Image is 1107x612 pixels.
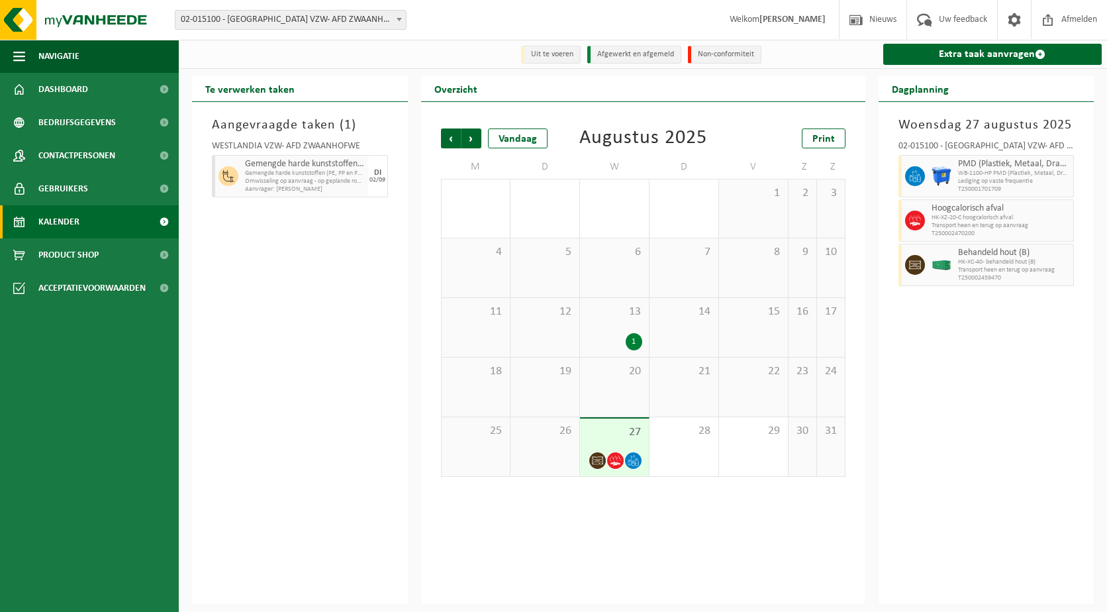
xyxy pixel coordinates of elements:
[38,205,79,238] span: Kalender
[824,186,838,201] span: 3
[795,305,810,319] span: 16
[795,245,810,260] span: 9
[344,119,352,132] span: 1
[626,333,642,350] div: 1
[245,159,365,170] span: Gemengde harde kunststoffen (PE, PP en PVC), recycleerbaar (industrieel)
[587,245,642,260] span: 6
[726,186,781,201] span: 1
[579,128,707,148] div: Augustus 2025
[759,15,826,25] strong: [PERSON_NAME]
[795,186,810,201] span: 2
[958,266,1071,274] span: Transport heen en terug op aanvraag
[175,11,406,29] span: 02-015100 - WESTLANDIA VZW- AFD ZWAANHOFWE - IEPER
[448,424,503,438] span: 25
[441,128,461,148] span: Vorige
[212,115,388,135] h3: Aangevraagde taken ( )
[38,40,79,73] span: Navigatie
[448,305,503,319] span: 11
[932,166,951,186] img: WB-1100-HPE-BE-01
[587,46,681,64] li: Afgewerkt en afgemeld
[726,305,781,319] span: 15
[38,73,88,106] span: Dashboard
[958,258,1071,266] span: HK-XC-40- behandeld hout (B)
[719,155,789,179] td: V
[795,424,810,438] span: 30
[932,222,1071,230] span: Transport heen en terug op aanvraag
[488,128,548,148] div: Vandaag
[824,305,838,319] span: 17
[932,203,1071,214] span: Hoogcalorisch afval
[898,115,1075,135] h3: Woensdag 27 augustus 2025
[656,364,712,379] span: 21
[38,139,115,172] span: Contactpersonen
[421,76,491,101] h2: Overzicht
[441,155,510,179] td: M
[448,364,503,379] span: 18
[656,305,712,319] span: 14
[802,128,845,148] a: Print
[824,364,838,379] span: 24
[38,172,88,205] span: Gebruikers
[587,364,642,379] span: 20
[958,185,1071,193] span: T250001701709
[510,155,580,179] td: D
[817,155,845,179] td: Z
[656,245,712,260] span: 7
[795,364,810,379] span: 23
[448,245,503,260] span: 4
[587,305,642,319] span: 13
[958,170,1071,178] span: WB-1100-HP PMD (Plastiek, Metaal, Drankkartons) (bedrijven)
[580,155,650,179] td: W
[958,274,1071,282] span: T250002459470
[374,169,381,177] div: DI
[212,142,388,155] div: WESTLANDIA VZW- AFD ZWAANHOFWE
[883,44,1102,65] a: Extra taak aanvragen
[38,106,116,139] span: Bedrijfsgegevens
[38,238,99,272] span: Product Shop
[175,10,407,30] span: 02-015100 - WESTLANDIA VZW- AFD ZWAANHOFWE - IEPER
[824,424,838,438] span: 31
[958,248,1071,258] span: Behandeld hout (B)
[932,260,951,270] img: HK-XC-40-GN-00
[726,424,781,438] span: 29
[38,272,146,305] span: Acceptatievoorwaarden
[726,364,781,379] span: 22
[812,134,835,144] span: Print
[245,170,365,178] span: Gemengde harde kunststoffen (PE, PP en PVC), recycleerbaar
[521,46,581,64] li: Uit te voeren
[369,177,385,183] div: 02/09
[789,155,817,179] td: Z
[879,76,962,101] h2: Dagplanning
[245,178,365,185] span: Omwisseling op aanvraag - op geplande route (incl. verwerking)
[958,159,1071,170] span: PMD (Plastiek, Metaal, Drankkartons) (bedrijven)
[932,214,1071,222] span: HK-XZ-20-C hoogcalorisch afval
[192,76,308,101] h2: Te verwerken taken
[726,245,781,260] span: 8
[517,364,573,379] span: 19
[932,230,1071,238] span: T250002470200
[650,155,719,179] td: D
[688,46,761,64] li: Non-conformiteit
[517,424,573,438] span: 26
[656,424,712,438] span: 28
[245,185,365,193] span: Aanvrager: [PERSON_NAME]
[958,178,1071,185] span: Lediging op vaste frequentie
[587,425,642,440] span: 27
[898,142,1075,155] div: 02-015100 - [GEOGRAPHIC_DATA] VZW- AFD ZWAANHOFWE - IEPER
[461,128,481,148] span: Volgende
[517,245,573,260] span: 5
[824,245,838,260] span: 10
[517,305,573,319] span: 12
